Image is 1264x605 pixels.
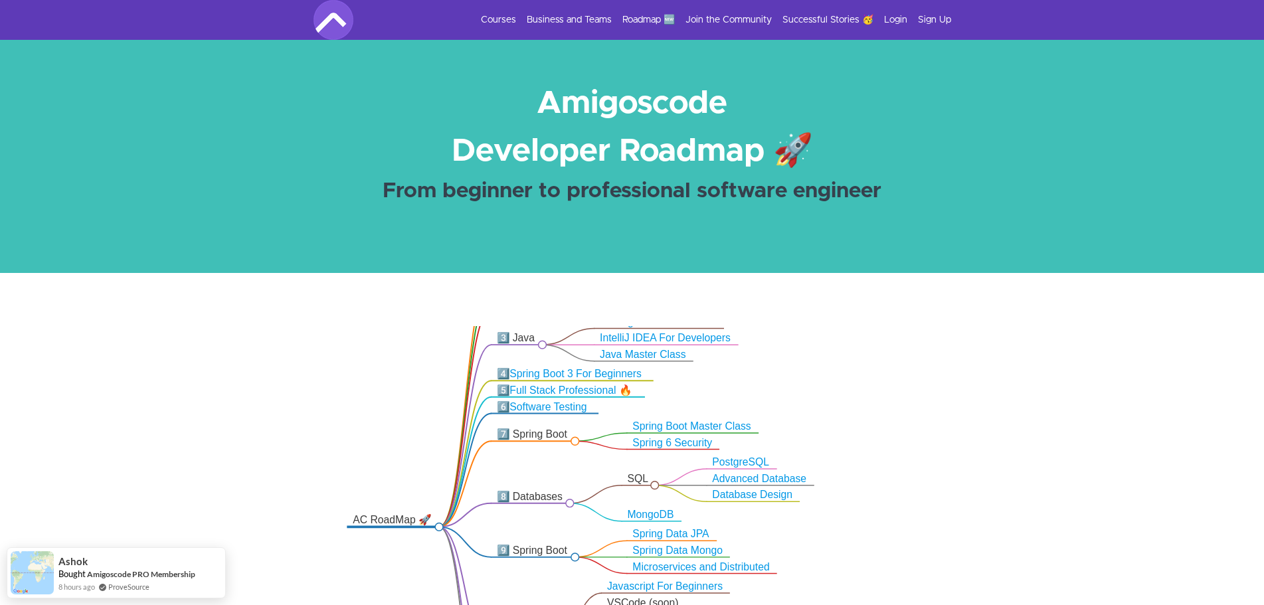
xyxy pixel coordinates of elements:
a: Microservices and Distributed [632,561,769,572]
strong: From beginner to professional software engineer [383,181,881,202]
a: ProveSource [108,581,149,592]
a: Software Testing [509,401,587,412]
a: Login [884,13,907,27]
div: 3️⃣ Java [497,331,537,345]
a: Spring 6 Security [632,437,712,448]
a: Spring Data JPA [632,529,709,540]
strong: Developer Roadmap 🚀 [452,135,813,167]
div: 6️⃣ [497,400,592,414]
a: PostgreSQL [712,456,769,468]
div: 5️⃣ [497,384,638,397]
a: Database Design [712,489,792,501]
a: Sign Up [918,13,951,27]
a: IntelliJ IDEA For Developers [600,332,731,343]
a: Join the Community [685,13,772,27]
a: Full Stack Professional 🔥 [509,385,632,396]
div: 4️⃣ [497,368,647,381]
span: Bought [58,568,86,579]
a: Spring Boot 3 For Beginners [509,369,642,380]
div: 7️⃣ Spring Boot [497,428,570,442]
a: Spring Boot Master Class [632,420,751,432]
span: 8 hours ago [58,581,95,592]
a: Spring Data Mongo [632,545,723,556]
a: Javascript For Beginners [607,580,723,592]
a: Amigoscode PRO Membership [87,569,195,579]
div: SQL [627,472,649,485]
a: Courses [481,13,516,27]
div: AC RoadMap 🚀 [353,514,434,527]
span: Ashok [58,556,88,567]
a: Java Master Class [600,349,685,360]
a: Roadmap 🆕 [622,13,675,27]
img: provesource social proof notification image [11,551,54,594]
a: Advanced Database [712,473,806,484]
a: Business and Teams [527,13,612,27]
div: 9️⃣ Spring Boot [497,544,570,557]
a: Successful Stories 🥳 [782,13,873,27]
a: MongoDB [627,509,674,520]
div: 8️⃣ Databases [497,490,565,503]
strong: Amigoscode [537,88,727,120]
